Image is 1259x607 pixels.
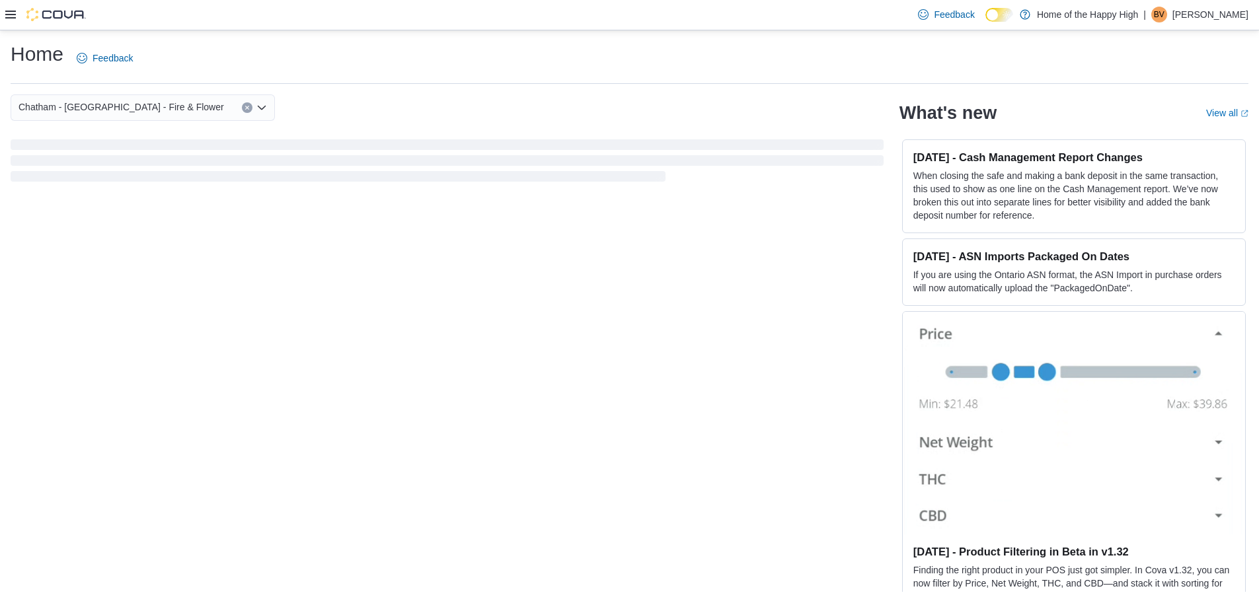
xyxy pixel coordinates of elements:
button: Clear input [242,102,252,113]
p: If you are using the Ontario ASN format, the ASN Import in purchase orders will now automatically... [913,268,1235,295]
span: Feedback [934,8,974,21]
h3: [DATE] - Cash Management Report Changes [913,151,1235,164]
a: View allExternal link [1206,108,1248,118]
h3: [DATE] - Product Filtering in Beta in v1.32 [913,545,1235,558]
img: Cova [26,8,86,21]
button: Open list of options [256,102,267,113]
p: Home of the Happy High [1037,7,1138,22]
h3: [DATE] - ASN Imports Packaged On Dates [913,250,1235,263]
h1: Home [11,41,63,67]
span: Chatham - [GEOGRAPHIC_DATA] - Fire & Flower [19,99,224,115]
div: Benjamin Venning [1151,7,1167,22]
span: Feedback [93,52,133,65]
span: BV [1154,7,1164,22]
input: Dark Mode [985,8,1013,22]
a: Feedback [913,1,979,28]
a: Feedback [71,45,138,71]
em: Beta Features [1155,591,1213,602]
p: [PERSON_NAME] [1172,7,1248,22]
p: When closing the safe and making a bank deposit in the same transaction, this used to show as one... [913,169,1235,222]
svg: External link [1240,110,1248,118]
span: Loading [11,142,884,184]
h2: What's new [899,102,997,124]
p: | [1143,7,1146,22]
